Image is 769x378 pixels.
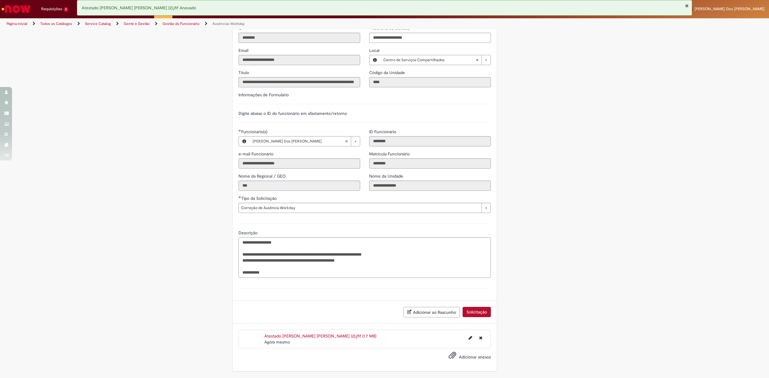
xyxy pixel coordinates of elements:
[163,21,199,26] a: Gestão do Funcionário
[369,158,491,169] input: Matrícula Funcionário
[239,151,275,157] span: Somente leitura - e-mail Funcionário
[447,350,458,364] button: Adicionar anexos
[383,55,476,65] span: Centro de Serviços Compartilhados
[369,77,491,87] input: Código da Unidade
[241,129,269,134] span: Necessários - Funcionário(s)
[239,70,250,75] span: Somente leitura - Título
[239,70,250,76] label: Somente leitura - Título
[239,158,360,169] input: e-mail Funcionário
[239,136,250,146] button: Funcionário(s), Visualizar este registro Ana Laura Gomes Dos Santos
[7,21,27,26] a: Página inicial
[241,196,278,201] span: Tipo da Solicitação
[253,136,345,146] span: [PERSON_NAME] Dos [PERSON_NAME]
[239,92,289,97] label: Informações de Formulário
[685,3,689,8] button: Fechar Notificação
[250,136,360,146] a: [PERSON_NAME] Dos [PERSON_NAME]Limpar campo Funcionário(s)
[239,230,259,235] span: Descrição
[264,333,376,339] a: Atestado [PERSON_NAME] [PERSON_NAME] (2).jfif (1.7 MB)
[342,136,351,146] abbr: Limpar campo Funcionário(s)
[82,5,196,10] span: Atestado [PERSON_NAME] [PERSON_NAME] (2).jfif Anexado
[380,55,491,65] a: Centro de Serviços CompartilhadosLimpar campo Local
[465,333,476,343] button: Editar nome de arquivo Atestado Ana Laura (2).jfif
[473,55,482,65] abbr: Limpar campo Local
[40,21,72,26] a: Todos os Catálogos
[239,48,250,53] span: Somente leitura - Email
[239,25,244,31] span: Somente leitura - ID
[369,55,380,65] button: Local, Visualizar este registro Centro de Serviços Compartilhados
[239,55,360,65] input: Email
[369,136,491,146] input: ID Funcionário
[695,6,764,11] span: [PERSON_NAME] Dos [PERSON_NAME]
[369,33,491,43] input: Telefone de Contato
[239,77,360,87] input: Título
[239,173,287,179] span: Somente leitura - Nome da Regional / GEO
[1,3,32,15] img: ServiceNow
[239,196,241,198] span: Obrigatório Preenchido
[41,6,62,12] span: Requisições
[241,203,479,213] span: Correção de Ausência Workday
[459,354,491,360] span: Adicionar anexos
[369,70,406,75] span: Somente leitura - Código da Unidade
[212,21,245,26] a: Ausências Workday
[63,7,68,12] span: 2
[403,307,460,317] button: Adicionar ao Rascunho
[369,129,397,134] span: Somente leitura - ID Funcionário
[369,70,406,76] label: Somente leitura - Código da Unidade
[239,33,360,43] input: ID
[124,21,150,26] a: Gente e Gestão
[239,111,347,116] label: Digite abaixo o ID do funcionário em afastamento/retorno
[239,237,491,278] textarea: Descrição
[264,339,290,345] span: Agora mesmo
[369,151,411,157] span: Somente leitura - Matrícula Funcionário
[369,173,404,179] span: Somente leitura - Nome da Unidade
[85,21,111,26] a: Service Catalog
[463,307,491,317] button: Solicitação
[239,129,241,132] span: Obrigatório Preenchido
[369,48,381,53] span: Local
[476,333,486,343] button: Excluir Atestado Ana Laura (2).jfif
[239,181,360,191] input: Nome da Regional / GEO
[372,25,411,31] span: Telefone de Contato
[369,181,491,191] input: Nome da Unidade
[264,339,290,345] time: 27/08/2025 16:06:45
[239,47,250,53] label: Somente leitura - Email
[5,18,508,29] ul: Trilhas de página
